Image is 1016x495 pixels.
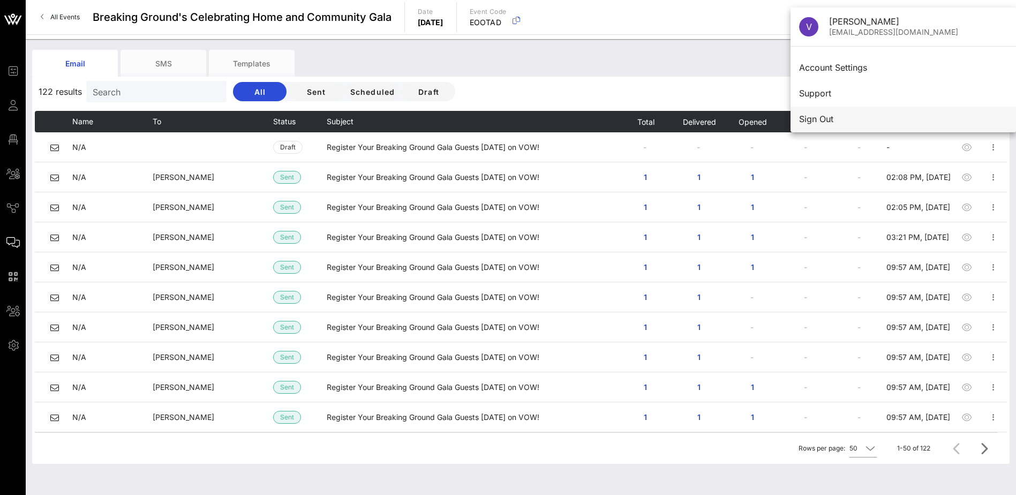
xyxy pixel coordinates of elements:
td: Register Your Breaking Ground Gala Guests [DATE] on VOW! [327,162,619,192]
button: 1 [682,198,716,217]
span: 1 [637,382,654,392]
span: 09:57 AM, [DATE] [886,322,950,332]
button: 1 [735,228,770,247]
button: Next page [974,439,994,458]
button: Total [636,111,654,132]
p: EOOTAD [470,17,507,28]
span: Draft [280,141,296,153]
i: email [50,414,59,422]
p: Event Code [470,6,507,17]
div: 50Rows per page: [849,440,877,457]
button: Scheduled [345,82,399,101]
button: Draft [402,82,455,101]
div: Account Settings [799,63,1007,73]
button: 1 [628,228,663,247]
th: Name [72,111,153,132]
button: 1 [682,288,716,307]
span: All [242,87,278,96]
th: Total [619,111,672,132]
td: Register Your Breaking Ground Gala Guests [DATE] on VOW! [327,312,619,342]
button: 1 [735,258,770,277]
span: 1 [690,262,708,272]
div: SMS [121,50,206,77]
span: N/A [72,262,86,272]
td: Register Your Breaking Ground Gala Guests [DATE] on VOW! [327,282,619,312]
span: 1 [690,232,708,242]
button: 1 [735,408,770,427]
span: 1 [744,202,761,212]
div: [EMAIL_ADDRESS][DOMAIN_NAME] [829,28,1007,37]
div: [PERSON_NAME] [829,17,1007,27]
span: 122 results [39,85,82,98]
span: 1 [690,172,708,182]
button: 1 [628,348,663,367]
th: Subject [327,111,619,132]
span: 1 [637,292,654,302]
td: Register Your Breaking Ground Gala Guests [DATE] on VOW! [327,372,619,402]
span: 1 [744,262,761,272]
span: N/A [72,382,86,392]
span: [PERSON_NAME] [153,382,214,392]
div: Support [799,88,1007,99]
span: 1 [744,232,761,242]
th: Opened [726,111,779,132]
span: Status [273,117,296,126]
i: email [50,384,59,392]
span: Sent [280,261,294,273]
button: 1 [628,168,663,187]
span: 09:57 AM, [DATE] [886,412,950,422]
th: Status [273,111,327,132]
span: [PERSON_NAME] [153,202,214,212]
i: email [50,354,59,362]
td: Register Your Breaking Ground Gala Guests [DATE] on VOW! [327,132,619,162]
a: All Events [34,9,86,26]
span: N/A [72,232,86,242]
span: Sent [280,321,294,333]
button: 1 [628,378,663,397]
span: N/A [72,292,86,302]
div: 1-50 of 122 [897,444,930,453]
button: 1 [735,168,770,187]
span: 09:57 AM, [DATE] [886,382,950,392]
span: N/A [72,412,86,422]
span: Breaking Ground's Celebrating Home and Community Gala [93,9,392,25]
span: 09:57 AM, [DATE] [886,292,950,302]
button: Opened [738,111,767,132]
button: 1 [628,198,663,217]
span: 09:57 AM, [DATE] [886,352,950,362]
button: Sent [289,82,343,101]
span: Scheduled [349,87,395,96]
span: N/A [72,352,86,362]
span: Draft [410,87,447,96]
span: All Events [50,13,80,21]
span: N/A [72,322,86,332]
span: [PERSON_NAME] [153,172,214,182]
span: To [153,117,161,126]
button: 1 [682,168,716,187]
i: email [50,294,59,302]
th: Delivered [672,111,726,132]
span: Sent [280,381,294,393]
span: 1 [637,412,654,422]
button: Delivered [682,111,716,132]
button: 1 [682,408,716,427]
span: 1 [637,322,654,332]
button: 1 [682,378,716,397]
button: 1 [628,288,663,307]
td: Register Your Breaking Ground Gala Guests [DATE] on VOW! [327,222,619,252]
span: 1 [690,202,708,212]
span: 1 [637,232,654,242]
span: Sent [280,291,294,303]
span: 1 [744,172,761,182]
span: Subject [327,117,353,126]
span: 02:08 PM, [DATE] [886,172,951,182]
span: Sent [280,231,294,243]
span: 1 [690,412,708,422]
span: V [806,21,812,32]
span: 1 [637,202,654,212]
span: [PERSON_NAME] [153,292,214,302]
span: 1 [637,172,654,182]
span: Delivered [682,117,716,126]
span: 1 [690,382,708,392]
span: Opened [738,117,767,126]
